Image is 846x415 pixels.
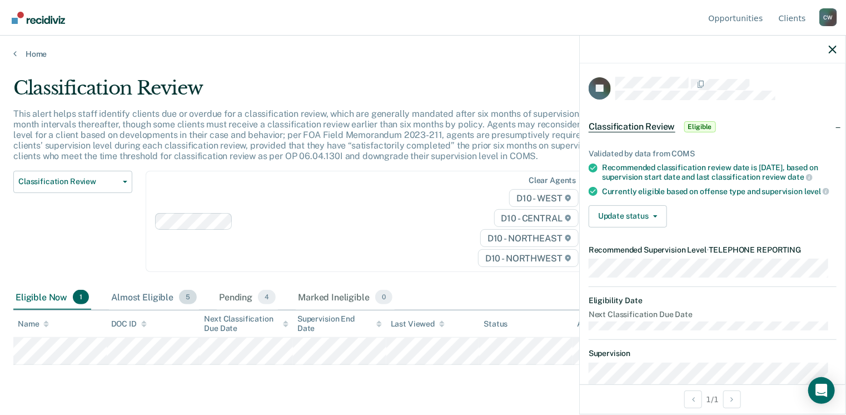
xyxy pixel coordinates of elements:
button: Previous Opportunity [684,391,702,408]
span: D10 - WEST [509,189,578,207]
img: Recidiviz [12,12,65,24]
div: Clear agents [529,176,576,185]
span: 1 [73,290,89,304]
span: D10 - CENTRAL [494,209,579,227]
button: Profile dropdown button [819,8,837,26]
div: Supervision End Date [297,314,382,333]
span: 4 [258,290,276,304]
span: D10 - NORTHWEST [478,249,578,267]
div: Status [484,319,507,329]
span: 0 [375,290,392,304]
div: DOC ID [111,319,147,329]
span: level [804,187,829,196]
div: Pending [217,285,278,310]
dt: Next Classification Due Date [589,310,837,319]
button: Next Opportunity [723,391,741,408]
div: Next Classification Due Date [204,314,288,333]
span: 5 [179,290,197,304]
span: Classification Review [18,177,118,186]
span: date [788,172,812,181]
div: Classification Review [13,77,648,108]
div: Open Intercom Messenger [808,377,835,404]
dt: Supervision [589,349,837,358]
div: C W [819,8,837,26]
div: Validated by data from COMS [589,149,837,159]
div: Marked Ineligible [296,285,395,310]
div: Classification ReviewEligible [580,109,845,145]
dt: Recommended Supervision Level TELEPHONE REPORTING [589,245,837,255]
div: Almost Eligible [109,285,199,310]
div: Currently eligible based on offense type and supervision [602,186,837,196]
div: Eligible Now [13,285,91,310]
span: • [706,245,709,254]
div: Name [18,319,49,329]
dt: Eligibility Date [589,296,837,305]
a: Home [13,49,833,59]
div: Last Viewed [391,319,445,329]
div: 1 / 1 [580,384,845,414]
div: Recommended classification review date is [DATE], based on supervision start date and last classi... [602,163,837,182]
button: Update status [589,205,667,228]
p: This alert helps staff identify clients due or overdue for a classification review, which are gen... [13,108,645,162]
div: Assigned to [577,319,629,329]
span: Eligible [684,121,716,132]
span: Classification Review [589,121,675,132]
span: D10 - NORTHEAST [480,229,578,247]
